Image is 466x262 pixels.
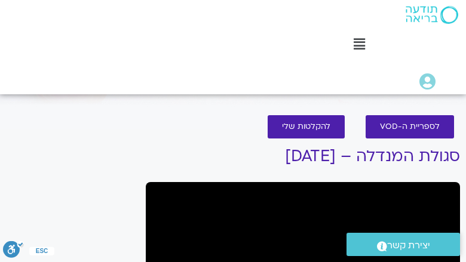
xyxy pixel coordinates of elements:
span: יצירת קשר [387,238,430,254]
a: לספריית ה-VOD [366,115,454,138]
img: תודעה בריאה [406,6,458,24]
span: לספריית ה-VOD [380,122,440,131]
span: להקלטות שלי [282,122,330,131]
h1: סגולת המנדלה – [DATE] [146,147,460,165]
a: להקלטות שלי [268,115,345,138]
a: יצירת קשר [347,233,460,256]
